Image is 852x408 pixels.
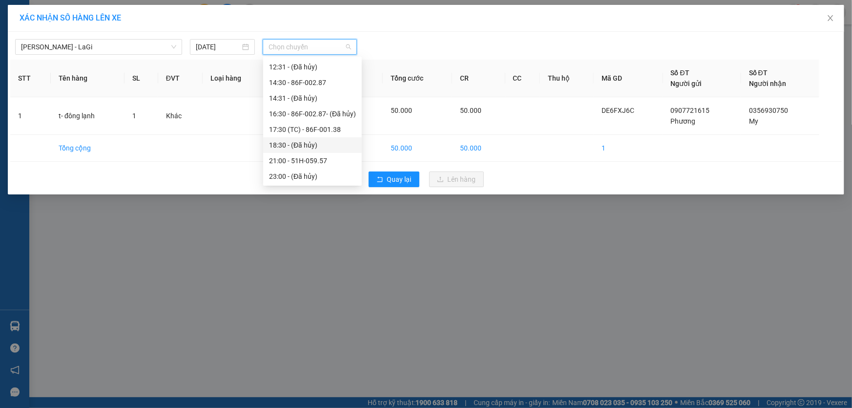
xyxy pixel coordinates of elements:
[4,62,65,73] strong: Phiếu gửi hàng
[203,60,269,97] th: Loại hàng
[4,44,48,54] span: 0968278298
[51,135,125,162] td: Tổng cộng
[51,97,125,135] td: t- đông lạnh
[269,108,356,119] div: 16:30 - 86F-002.87 - (Đã hủy)
[671,107,710,114] span: 0907721615
[269,77,356,88] div: 14:30 - 86F-002.87
[429,172,484,187] button: uploadLên hàng
[4,24,86,43] span: 33 Bác Ái, P Phước Hội, TX Lagi
[20,13,121,22] span: XÁC NHẬN SỐ HÀNG LÊN XE
[817,5,844,32] button: Close
[671,117,696,125] span: Phương
[749,80,786,87] span: Người nhận
[10,97,51,135] td: 1
[749,69,768,77] span: Số ĐT
[505,60,540,97] th: CC
[269,62,356,72] div: 12:31 - (Đã hủy)
[387,174,412,185] span: Quay lại
[383,135,452,162] td: 50.000
[269,155,356,166] div: 21:00 - 51H-059.57
[594,135,663,162] td: 1
[158,97,203,135] td: Khác
[391,107,412,114] span: 50.000
[51,60,125,97] th: Tên hàng
[158,60,203,97] th: ĐVT
[4,5,88,19] strong: Nhà xe Mỹ Loan
[749,107,788,114] span: 0356930750
[93,5,141,16] span: J1MSW5HE
[269,124,356,135] div: 17:30 (TC) - 86F-001.38
[196,42,240,52] input: 14/08/2025
[132,112,136,120] span: 1
[671,69,689,77] span: Số ĐT
[602,107,634,114] span: DE6FXJ6C
[460,107,481,114] span: 50.000
[452,135,505,162] td: 50.000
[376,176,383,184] span: rollback
[269,140,356,150] div: 18:30 - (Đã hủy)
[749,117,758,125] span: My
[671,80,702,87] span: Người gửi
[269,93,356,104] div: 14:31 - (Đã hủy)
[383,60,452,97] th: Tổng cước
[10,60,51,97] th: STT
[594,60,663,97] th: Mã GD
[21,40,176,54] span: Hồ Chí Minh - LaGi
[125,60,158,97] th: SL
[452,60,505,97] th: CR
[540,60,594,97] th: Thu hộ
[369,172,419,187] button: rollbackQuay lại
[269,171,356,182] div: 23:00 - (Đã hủy)
[827,14,834,22] span: close
[102,62,132,73] span: Gò Vấp
[269,40,351,54] span: Chọn chuyến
